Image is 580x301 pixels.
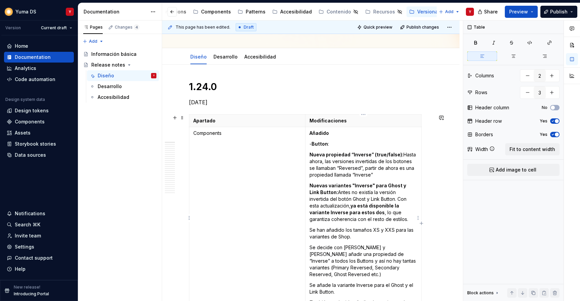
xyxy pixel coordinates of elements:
a: Desarrollo [87,81,159,92]
div: Settings [15,243,34,250]
a: Contenido [316,6,361,17]
div: Components [15,118,45,125]
div: Información básica [91,51,137,58]
a: Diseño [190,54,207,60]
button: Contact support [4,253,74,263]
span: Publish changes [406,25,439,30]
div: Pages [83,25,103,30]
div: Block actions [467,290,494,296]
div: Desarrollo [211,49,240,64]
div: Analytics [15,65,36,72]
div: Invite team [15,232,41,239]
span: Quick preview [364,25,392,30]
div: Storybook stories [15,141,56,147]
div: Notifications [15,210,45,217]
div: Documentation [84,8,147,15]
div: Documentation [15,54,51,61]
h1: 1.24.0 [189,81,433,93]
button: Add image to cell [467,164,560,176]
p: Se han añadido los tamaños XS y XXS para las variantes de Shop. [309,227,417,240]
div: Diseño [188,49,209,64]
div: Accesibilidad [98,94,129,101]
div: Components [201,8,231,15]
div: Patterns [246,8,265,15]
a: Components [4,116,74,127]
button: Quick preview [355,23,395,32]
div: Y [153,72,155,79]
div: Help [15,266,26,272]
button: Current draft [38,23,75,33]
button: Preview [505,6,538,18]
a: Components [190,6,234,17]
p: Se decide con [PERSON_NAME] y [PERSON_NAME] añadir una propiedad de “Inverse” a todos los Buttons... [309,244,417,278]
label: No [542,105,547,110]
div: Width [475,146,488,153]
a: Accesibilidad [270,6,315,17]
a: Invite team [4,230,74,241]
a: Data sources [4,150,74,160]
p: Introducing Portal [14,291,49,297]
p: Se añade la variante Inverse para el Ghost y el Link Button. [309,282,417,295]
button: Publish [540,6,577,18]
p: Hasta ahora, las versiones invertidas de los botones se llamaban “Reversed”, partir de ahora es u... [309,151,417,178]
button: Help [4,264,74,274]
button: Yuma DSY [1,4,77,19]
strong: Nueva propiedad “Inverse” (true/false): [309,152,403,157]
button: Share [474,6,502,18]
div: Columns [475,72,494,79]
div: Y [69,9,71,14]
a: Recursos [362,6,405,17]
strong: Button [311,141,328,147]
a: DiseñoY [87,70,159,81]
img: 6fb3a1ba-1d0d-4542-beb7-2ab0902974c7.png [5,8,13,16]
button: Add [81,37,106,46]
strong: Añadido [309,130,329,136]
div: Assets [15,129,31,136]
div: Recursos [373,8,395,15]
span: This page has been edited. [176,25,230,30]
span: Draft [244,25,254,30]
a: Patterns [235,6,268,17]
div: Page tree [119,5,388,18]
div: Design system data [5,97,45,102]
div: Header column [475,104,509,111]
a: Home [4,41,74,51]
a: Documentation [4,52,74,63]
span: Share [484,8,498,15]
div: Y [469,9,471,14]
div: Contenido [327,8,351,15]
a: Design tokens [4,105,74,116]
div: Home [15,43,28,49]
span: Add [89,39,97,44]
label: Yes [540,132,547,137]
div: Page tree [81,49,159,103]
a: Assets [4,127,74,138]
strong: Nuevas variantes "Inverse" para Ghost y Link Button: [309,183,407,195]
a: Accesibilidad [244,54,276,60]
div: Rows [475,89,487,96]
a: Settings [4,241,74,252]
div: Contact support [15,255,53,261]
div: Data sources [15,152,46,158]
button: Fit to content width [505,143,560,155]
div: Search ⌘K [15,221,40,228]
p: - : [309,141,417,147]
a: Storybook stories [4,139,74,149]
div: Accesibilidad [280,8,312,15]
span: Add image to cell [496,166,536,173]
span: Add [445,9,453,14]
div: Versionado [417,8,444,15]
div: Desarrollo [98,83,122,90]
span: Fit to content width [510,146,555,153]
span: 4 [134,25,139,30]
a: Code automation [4,74,74,85]
a: Versionado [406,6,447,17]
button: Notifications [4,208,74,219]
p: Antes no existía la versión invertida del botón Ghost y Link Button. Con esta actualización, , lo... [309,182,417,223]
div: Accesibilidad [242,49,279,64]
p: Components [193,130,301,137]
strong: ya está disponible la variante Inverse para estos dos [309,203,400,215]
span: Preview [509,8,528,15]
span: Current draft [41,25,67,31]
span: Publish [550,8,568,15]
